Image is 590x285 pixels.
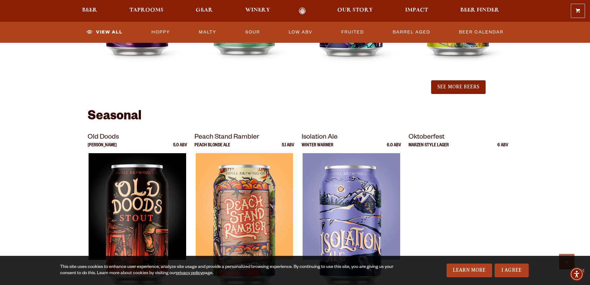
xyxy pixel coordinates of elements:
p: Winter Warmer [302,143,333,153]
a: Hoppy [149,25,173,39]
a: Fruited [339,25,366,39]
a: Learn More [447,264,492,277]
span: Winery [245,8,270,13]
p: Oktoberfest [409,132,508,143]
p: 5.1 ABV [282,143,294,153]
span: Gear [196,8,213,13]
a: Impact [401,7,432,15]
a: privacy policy [176,271,203,276]
p: 5.0 ABV [173,143,187,153]
a: Barrel Aged [390,25,433,39]
a: View All [84,25,125,39]
a: I Agree [495,264,529,277]
a: Gear [192,7,217,15]
a: Beer Calendar [457,25,506,39]
a: Our Story [333,7,377,15]
p: Old Doods [88,132,187,143]
button: See More Beers [431,80,486,94]
a: Beer Finder [456,7,503,15]
p: [PERSON_NAME] [88,143,117,153]
a: Winery [241,7,274,15]
span: Our Story [337,8,373,13]
a: Taprooms [125,7,168,15]
a: Low ABV [286,25,315,39]
p: 6.0 ABV [387,143,401,153]
p: Marzen Style Lager [409,143,449,153]
span: Impact [405,8,428,13]
a: Beer [78,7,101,15]
a: Scroll to top [559,254,575,269]
p: 6 ABV [497,143,508,153]
div: This site uses cookies to enhance user experience, analyze site usage and provide a personalized ... [60,264,396,277]
p: Isolation Ale [302,132,401,143]
span: Taprooms [129,8,164,13]
p: Peach Blonde Ale [194,143,230,153]
a: Odell Home [291,7,314,15]
a: Malty [196,25,219,39]
a: Sour [243,25,263,39]
div: Accessibility Menu [570,267,583,281]
span: Beer Finder [460,8,499,13]
h2: Seasonal [88,110,503,125]
p: Peach Stand Rambler [194,132,294,143]
span: Beer [82,8,97,13]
